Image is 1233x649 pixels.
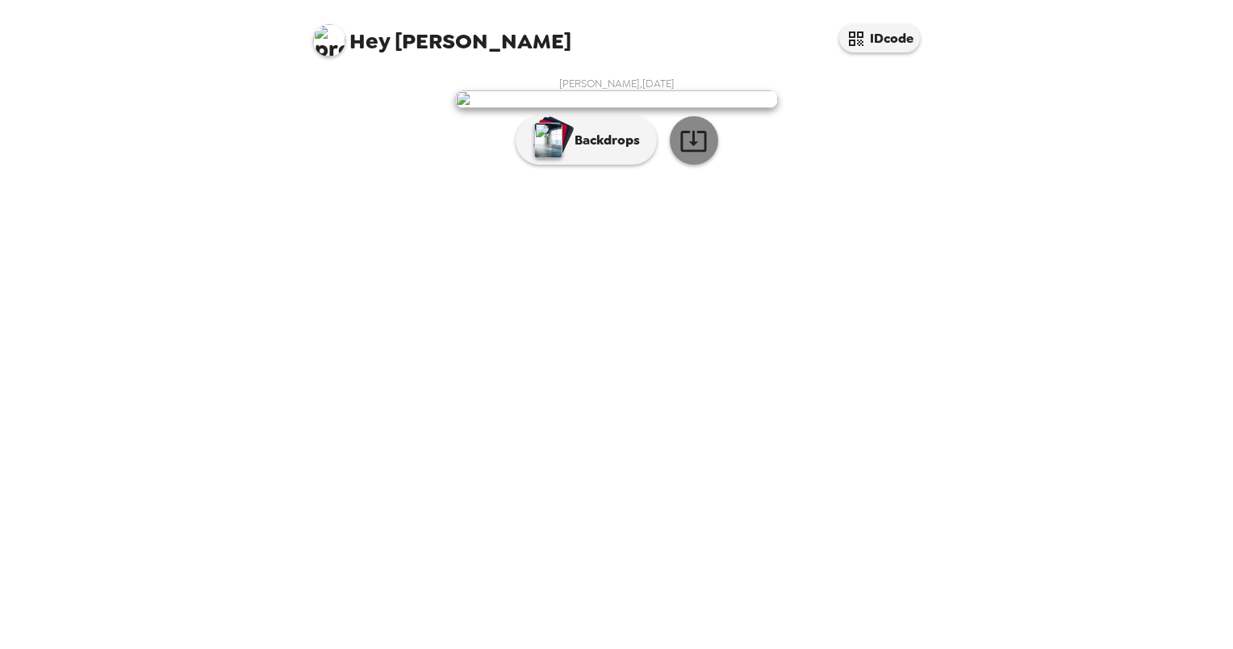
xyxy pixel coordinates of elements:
[559,77,675,90] span: [PERSON_NAME] , [DATE]
[455,90,778,108] img: user
[516,116,657,165] button: Backdrops
[349,27,390,56] span: Hey
[313,24,345,57] img: profile pic
[566,131,640,150] p: Backdrops
[839,24,920,52] button: IDcode
[313,16,571,52] span: [PERSON_NAME]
